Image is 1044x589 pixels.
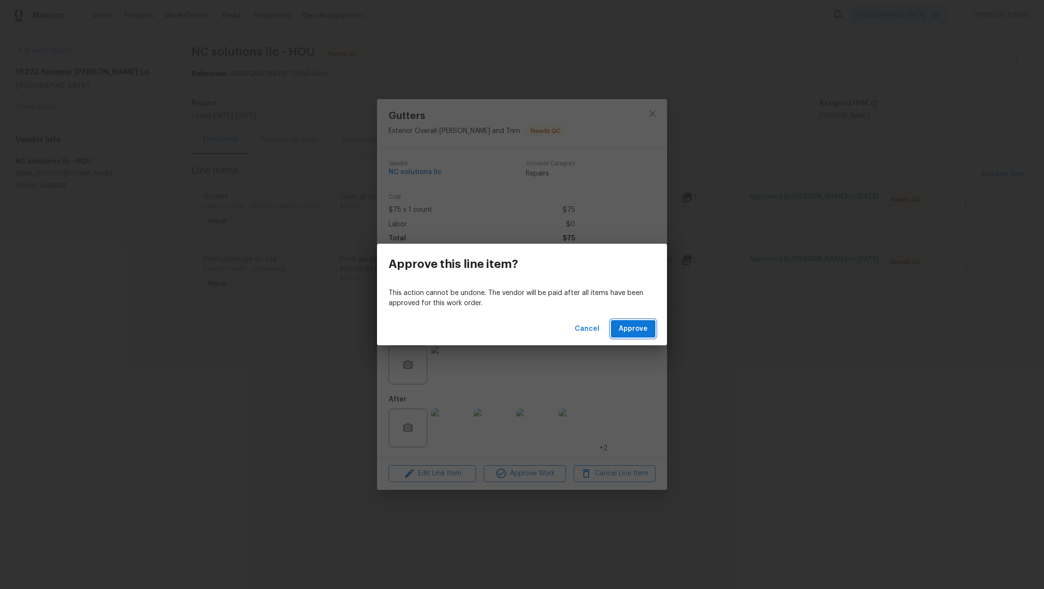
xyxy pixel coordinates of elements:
span: Approve [619,323,648,335]
h3: Approve this line item? [389,257,518,271]
span: Cancel [575,323,599,335]
button: Approve [611,320,655,338]
button: Cancel [571,320,603,338]
p: This action cannot be undone. The vendor will be paid after all items have been approved for this... [389,288,655,309]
